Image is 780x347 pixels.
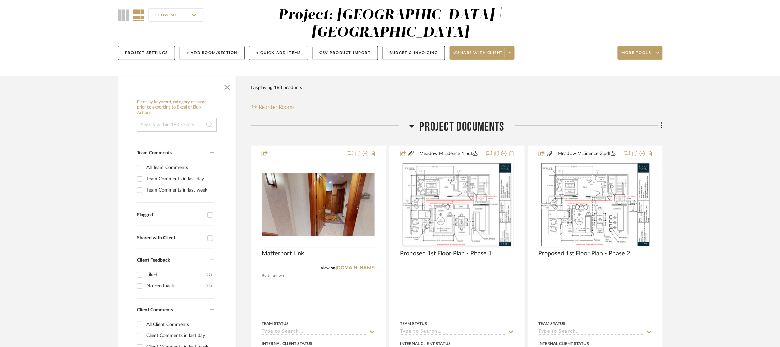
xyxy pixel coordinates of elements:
div: (48) [206,281,212,292]
div: Shared with Client [137,235,204,241]
span: Proposed 1st Floor Plan - Phase 2 [539,250,630,258]
span: Matterport Link [262,250,304,258]
span: Share with client [454,50,503,61]
div: No Feedback [146,281,206,292]
div: Team Status [400,320,427,327]
div: All Team Comments [146,162,212,173]
img: Matterport Link [262,173,375,236]
button: + Quick Add Items [249,46,308,60]
input: Search within 183 results [137,118,217,132]
button: CSV Product Import [313,46,378,60]
button: More tools [618,46,663,60]
div: Client Comments in last day [146,330,212,341]
span: Proposed 1st Floor Plan - Phase 1 [400,250,492,258]
div: Team Status [539,320,566,327]
button: Meadow M...idence 2.pdf [553,150,621,158]
div: Team Status [262,320,289,327]
div: 0 [400,162,513,248]
button: Meadow M...idence 1.pdf [415,150,482,158]
span: More tools [622,50,651,61]
span: Client Feedback [137,258,170,263]
span: Reorder Rooms [259,103,295,111]
div: Displaying 183 products [251,81,302,95]
input: Type to Search… [539,329,644,335]
span: Client Comments [137,308,173,312]
div: Internal Client Status [539,341,589,347]
div: All Client Comments [146,319,212,330]
input: Type to Search… [400,329,505,335]
button: Share with client [450,46,515,60]
div: Internal Client Status [262,341,312,347]
img: Proposed 1st Floor Plan - Phase 2 [540,162,651,247]
div: Team Comments in last day [146,173,212,184]
span: Team Comments [137,151,172,155]
div: Team Comments in last week [146,185,212,196]
span: Unknown [266,272,284,279]
span: Project Documents [420,120,504,134]
div: Project: [GEOGRAPHIC_DATA] | [GEOGRAPHIC_DATA] [279,8,502,40]
div: Liked [146,269,206,280]
h6: Filter by keyword, category or name prior to exporting to Excel or Bulk Actions [137,100,217,116]
div: (97) [206,269,212,280]
button: Reorder Rooms [251,103,295,111]
div: Flagged [137,212,204,218]
button: Budget & Invoicing [383,46,445,60]
a: [DOMAIN_NAME] [336,266,375,270]
button: Close [220,79,234,93]
input: Type to Search… [262,329,367,335]
span: View on [321,266,336,270]
button: + Add Room/Section [180,46,245,60]
span: By [262,272,266,279]
img: Proposed 1st Floor Plan - Phase 1 [402,162,512,247]
button: Project Settings [118,46,175,60]
div: Internal Client Status [400,341,451,347]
